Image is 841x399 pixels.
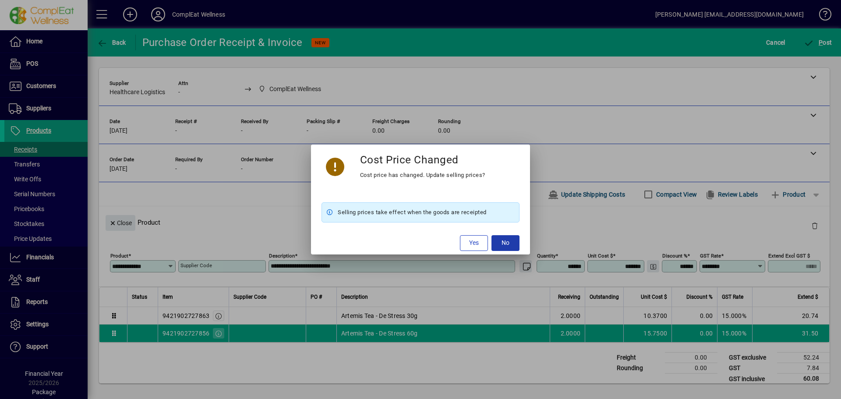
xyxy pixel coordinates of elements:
[460,235,488,251] button: Yes
[338,207,487,218] span: Selling prices take effect when the goods are receipted
[502,238,509,247] span: No
[360,170,485,180] div: Cost price has changed. Update selling prices?
[491,235,519,251] button: No
[469,238,479,247] span: Yes
[360,153,459,166] h3: Cost Price Changed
